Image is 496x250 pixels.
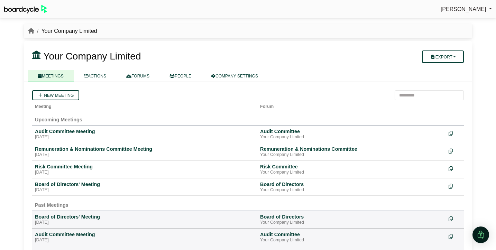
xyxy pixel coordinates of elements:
div: Board of Directors' Meeting [35,214,255,220]
div: Make a copy [449,164,461,173]
div: Board of Directors' Meeting [35,181,255,187]
a: Board of Directors Your Company Limited [260,214,443,225]
a: ACTIONS [74,70,116,82]
span: Past Meetings [35,202,68,208]
div: Board of Directors [260,181,443,187]
div: [DATE] [35,152,255,158]
div: Your Company Limited [260,152,443,158]
a: Risk Committee Your Company Limited [260,164,443,175]
div: Your Company Limited [260,187,443,193]
div: Audit Committee [260,128,443,135]
div: Board of Directors [260,214,443,220]
div: Make a copy [449,231,461,241]
a: FORUMS [116,70,159,82]
div: Remuneration & Nominations Committee Meeting [35,146,255,152]
a: Audit Committee Meeting [DATE] [35,231,255,243]
div: Your Company Limited [260,170,443,175]
th: Meeting [32,100,257,110]
a: New meeting [32,90,79,100]
div: [DATE] [35,238,255,243]
span: Upcoming Meetings [35,117,82,122]
a: Audit Committee Meeting [DATE] [35,128,255,140]
div: [DATE] [35,170,255,175]
div: Your Company Limited [260,220,443,225]
div: Audit Committee [260,231,443,238]
a: Audit Committee Your Company Limited [260,128,443,140]
div: Open Intercom Messenger [472,226,489,243]
a: Board of Directors' Meeting [DATE] [35,181,255,193]
div: Audit Committee Meeting [35,231,255,238]
div: [DATE] [35,220,255,225]
a: Remuneration & Nominations Committee Meeting [DATE] [35,146,255,158]
div: [DATE] [35,187,255,193]
a: PEOPLE [159,70,201,82]
a: Board of Directors Your Company Limited [260,181,443,193]
a: Remuneration & Nominations Committee Your Company Limited [260,146,443,158]
a: MEETINGS [28,70,74,82]
div: Make a copy [449,214,461,223]
button: Export [422,50,464,63]
div: Risk Committee Meeting [35,164,255,170]
li: Your Company Limited [34,27,97,36]
div: Make a copy [449,181,461,191]
a: Board of Directors' Meeting [DATE] [35,214,255,225]
span: [PERSON_NAME] [441,6,486,12]
a: [PERSON_NAME] [441,5,492,14]
nav: breadcrumb [28,27,97,36]
div: Audit Committee Meeting [35,128,255,135]
div: Your Company Limited [260,238,443,243]
th: Forum [257,100,446,110]
div: Remuneration & Nominations Committee [260,146,443,152]
div: [DATE] [35,135,255,140]
a: COMPANY SETTINGS [201,70,268,82]
span: Your Company Limited [43,51,141,62]
a: Risk Committee Meeting [DATE] [35,164,255,175]
div: Risk Committee [260,164,443,170]
img: BoardcycleBlackGreen-aaafeed430059cb809a45853b8cf6d952af9d84e6e89e1f1685b34bfd5cb7d64.svg [4,5,47,13]
a: Audit Committee Your Company Limited [260,231,443,243]
div: Your Company Limited [260,135,443,140]
div: Make a copy [449,128,461,138]
div: Make a copy [449,146,461,155]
